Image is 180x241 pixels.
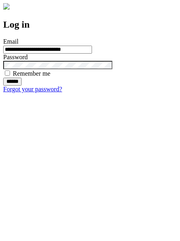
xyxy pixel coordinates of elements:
[13,70,50,77] label: Remember me
[3,54,28,60] label: Password
[3,19,177,30] h2: Log in
[3,3,10,10] img: logo-4e3dc11c47720685a147b03b5a06dd966a58ff35d612b21f08c02c0306f2b779.png
[3,86,62,92] a: Forgot your password?
[3,38,18,45] label: Email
